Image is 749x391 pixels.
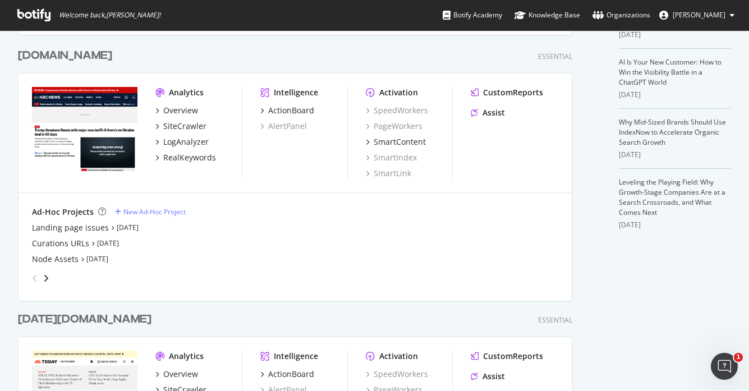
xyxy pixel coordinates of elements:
div: angle-left [27,269,42,287]
div: RealKeywords [163,152,216,163]
a: SmartLink [366,168,411,179]
div: CustomReports [483,87,543,98]
div: ActionBoard [268,105,314,116]
div: angle-right [42,273,50,284]
a: [DATE] [86,254,108,264]
div: Essential [538,52,572,61]
a: RealKeywords [155,152,216,163]
div: ActionBoard [268,369,314,380]
div: [DATE] [619,150,731,160]
a: AI Is Your New Customer: How to Win the Visibility Battle in a ChatGPT World [619,57,722,87]
div: [DATE] [619,220,731,230]
div: CustomReports [483,351,543,362]
iframe: Intercom live chat [711,353,738,380]
a: Landing page issues [32,222,109,233]
a: SpeedWorkers [366,369,428,380]
a: PageWorkers [366,121,422,132]
div: Overview [163,369,198,380]
a: [DATE] [117,223,139,232]
a: LogAnalyzer [155,136,209,148]
div: SiteCrawler [163,121,206,132]
a: [DATE][DOMAIN_NAME] [18,311,156,328]
a: Overview [155,369,198,380]
a: SmartContent [366,136,426,148]
a: New Ad-Hoc Project [115,207,186,217]
div: SmartContent [374,136,426,148]
div: Activation [379,351,418,362]
a: SmartIndex [366,152,417,163]
span: 1 [734,353,743,362]
a: Assist [471,371,505,382]
a: Curations URLs [32,238,89,249]
div: Analytics [169,87,204,98]
div: Ad-Hoc Projects [32,206,94,218]
img: nbcnews.com [32,87,137,171]
a: CustomReports [471,351,543,362]
span: Joy Kemp [673,10,725,20]
a: [DATE] [97,238,119,248]
div: Overview [163,105,198,116]
a: Why Mid-Sized Brands Should Use IndexNow to Accelerate Organic Search Growth [619,117,726,147]
a: AlertPanel [260,121,307,132]
a: CustomReports [471,87,543,98]
a: ActionBoard [260,369,314,380]
a: Leveling the Playing Field: Why Growth-Stage Companies Are at a Search Crossroads, and What Comes... [619,177,725,217]
span: Welcome back, [PERSON_NAME] ! [59,11,160,20]
div: Knowledge Base [514,10,580,21]
a: [DOMAIN_NAME] [18,48,117,64]
a: ActionBoard [260,105,314,116]
a: SiteCrawler [155,121,206,132]
div: Essential [538,315,572,325]
a: Node Assets [32,254,79,265]
button: [PERSON_NAME] [650,6,743,24]
div: LogAnalyzer [163,136,209,148]
a: Overview [155,105,198,116]
div: Intelligence [274,87,318,98]
div: Assist [483,371,505,382]
div: [DATE] [619,90,731,100]
div: Analytics [169,351,204,362]
a: Assist [471,107,505,118]
div: Assist [483,107,505,118]
div: [DATE] [619,30,731,40]
div: Intelligence [274,351,318,362]
div: New Ad-Hoc Project [123,207,186,217]
div: Organizations [592,10,650,21]
div: Botify Academy [443,10,502,21]
div: [DATE][DOMAIN_NAME] [18,311,151,328]
div: [DOMAIN_NAME] [18,48,112,64]
a: SpeedWorkers [366,105,428,116]
div: Activation [379,87,418,98]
